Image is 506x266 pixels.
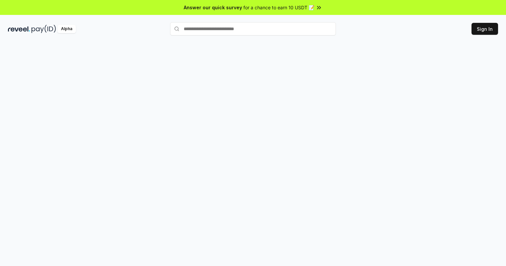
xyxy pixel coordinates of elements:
button: Sign In [472,23,498,35]
img: reveel_dark [8,25,30,33]
span: for a chance to earn 10 USDT 📝 [243,4,314,11]
span: Answer our quick survey [184,4,242,11]
div: Alpha [57,25,76,33]
img: pay_id [32,25,56,33]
